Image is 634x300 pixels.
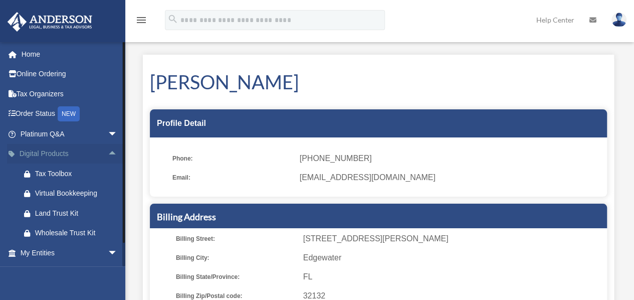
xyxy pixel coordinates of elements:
[150,109,607,137] div: Profile Detail
[7,64,133,84] a: Online Ordering
[7,263,133,283] a: My Anderson Teamarrow_drop_down
[14,223,133,243] a: Wholesale Trust Kit
[7,44,133,64] a: Home
[108,144,128,165] span: arrow_drop_up
[303,270,603,284] span: FL
[108,124,128,144] span: arrow_drop_down
[167,14,178,25] i: search
[35,187,120,200] div: Virtual Bookkeeping
[35,227,120,239] div: Wholesale Trust Kit
[176,251,296,265] span: Billing City:
[108,243,128,263] span: arrow_drop_down
[611,13,626,27] img: User Pic
[150,69,607,95] h1: [PERSON_NAME]
[172,152,293,166] span: Phone:
[58,106,80,121] div: NEW
[303,232,603,246] span: [STREET_ADDRESS][PERSON_NAME]
[7,104,133,124] a: Order StatusNEW
[5,12,95,32] img: Anderson Advisors Platinum Portal
[172,171,293,185] span: Email:
[303,251,603,265] span: Edgewater
[176,232,296,246] span: Billing Street:
[35,168,120,180] div: Tax Toolbox
[300,171,600,185] span: [EMAIL_ADDRESS][DOMAIN_NAME]
[14,164,133,184] a: Tax Toolbox
[135,18,147,26] a: menu
[300,152,600,166] span: [PHONE_NUMBER]
[135,14,147,26] i: menu
[7,144,133,164] a: Digital Productsarrow_drop_up
[14,184,133,204] a: Virtual Bookkeeping
[157,211,600,223] h5: Billing Address
[7,84,133,104] a: Tax Organizers
[7,243,133,263] a: My Entitiesarrow_drop_down
[176,270,296,284] span: Billing State/Province:
[7,124,133,144] a: Platinum Q&Aarrow_drop_down
[35,207,120,220] div: Land Trust Kit
[108,263,128,283] span: arrow_drop_down
[14,203,133,223] a: Land Trust Kit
